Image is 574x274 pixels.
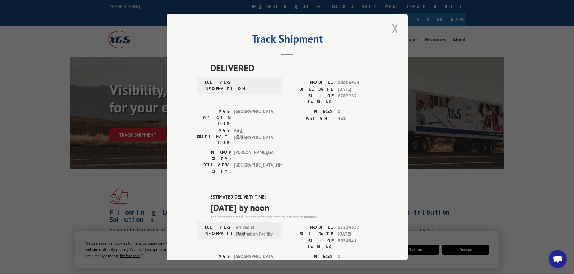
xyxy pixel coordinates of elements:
[234,253,274,272] span: [GEOGRAPHIC_DATA]
[197,108,231,127] label: XGS ORIGIN HUB:
[210,214,378,219] div: The estimated time is using the time zone for the delivery destination.
[338,237,378,250] span: 5954041
[287,253,335,260] label: PIECES:
[549,250,567,268] a: Open chat
[390,20,400,37] button: Close modal
[287,93,335,105] label: BILL OF LADING:
[287,79,335,86] label: PROBILL:
[338,224,378,231] span: 17224637
[197,35,378,46] h2: Track Shipment
[287,260,335,267] label: WEIGHT:
[338,79,378,86] span: 10606454
[338,115,378,122] span: 431
[234,149,274,162] span: [PERSON_NAME] , GA
[197,149,231,162] label: PICKUP CITY:
[338,86,378,93] span: [DATE]
[287,108,335,115] label: PIECES:
[287,115,335,122] label: WEIGHT:
[197,253,231,272] label: XGS ORIGIN HUB:
[234,108,274,127] span: [GEOGRAPHIC_DATA]
[338,108,378,115] span: 1
[197,162,231,174] label: DELIVERY CITY:
[197,127,231,146] label: XGS DESTINATION HUB:
[236,224,276,237] span: Arrived at Destination Facility
[210,200,378,214] span: [DATE] by noon
[210,194,378,201] label: ESTIMATED DELIVERY TIME:
[199,224,233,237] label: DELIVERY INFORMATION:
[338,93,378,105] span: 6767262
[287,231,335,238] label: BILL DATE:
[338,231,378,238] span: [DATE]
[210,61,378,75] span: DELIVERED
[287,86,335,93] label: BILL DATE:
[234,162,274,174] span: [GEOGRAPHIC_DATA] , NM
[338,253,378,260] span: 1
[199,79,233,92] label: DELIVERY INFORMATION:
[338,260,378,267] span: 348
[287,224,335,231] label: PROBILL:
[234,127,274,146] span: ABQ - [GEOGRAPHIC_DATA]
[287,237,335,250] label: BILL OF LADING:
